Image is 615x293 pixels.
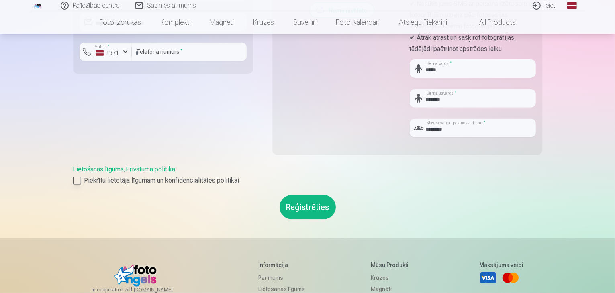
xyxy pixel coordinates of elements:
[410,32,536,55] p: ✔ Ātrāk atrast un sašķirot fotogrāfijas, tādējādi paātrinot apstrādes laiku
[34,3,43,8] img: /fa1
[284,11,326,34] a: Suvenīri
[326,11,389,34] a: Foto kalendāri
[243,11,284,34] a: Krūzes
[371,272,413,283] a: Krūzes
[457,11,525,34] a: All products
[200,11,243,34] a: Magnēti
[371,261,413,269] h5: Mūsu produkti
[479,269,497,287] a: Visa
[151,11,200,34] a: Komplekti
[389,11,457,34] a: Atslēgu piekariņi
[258,261,305,269] h5: Informācija
[80,43,132,61] button: Valsts*+371
[90,11,151,34] a: Foto izdrukas
[92,287,192,293] span: In cooperation with
[502,269,519,287] a: Mastercard
[280,195,336,219] button: Reģistrēties
[96,49,120,57] div: +371
[73,165,542,185] div: ,
[126,165,176,173] a: Privātuma politika
[134,287,192,293] a: [DOMAIN_NAME]
[258,272,305,283] a: Par mums
[479,261,523,269] h5: Maksājuma veidi
[73,176,542,185] label: Piekrītu lietotāja līgumam un konfidencialitātes politikai
[92,44,112,50] label: Valsts
[73,165,124,173] a: Lietošanas līgums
